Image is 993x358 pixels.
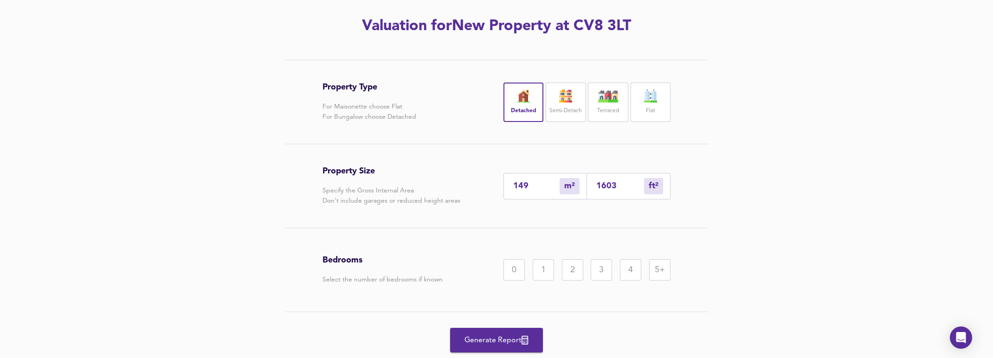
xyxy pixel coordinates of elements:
[503,83,543,122] div: Detached
[597,105,619,117] label: Terraced
[549,105,582,117] label: Semi-Detach
[322,102,416,122] p: For Maisonette choose Flat For Bungalow choose Detached
[596,181,644,191] input: Sqft
[322,185,460,206] p: Specify the Gross Internal Area Don't include garages or reduced height areas
[511,105,536,117] label: Detached
[591,259,612,281] div: 3
[562,259,583,281] div: 2
[639,89,662,102] img: flat-icon
[503,259,525,281] div: 0
[322,275,443,285] p: Select the number of bedrooms if known
[322,166,460,176] h3: Property Size
[234,16,759,37] h2: Valuation for New Property at CV8 3LT
[649,259,671,281] div: 5+
[560,178,580,194] div: m²
[644,178,663,194] div: m²
[322,82,416,92] h3: Property Type
[620,259,641,281] div: 4
[631,83,671,122] div: Flat
[450,328,543,352] button: Generate Report
[554,89,577,102] img: house-icon
[597,89,620,102] img: house-icon
[459,334,534,347] span: Generate Report
[950,326,972,349] div: Open Intercom Messenger
[513,181,560,191] input: Enter sqm
[533,259,554,281] div: 1
[588,83,628,122] div: Terraced
[322,255,443,265] h3: Bedrooms
[646,105,655,117] label: Flat
[546,83,586,122] div: Semi-Detach
[512,89,535,102] img: house-icon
